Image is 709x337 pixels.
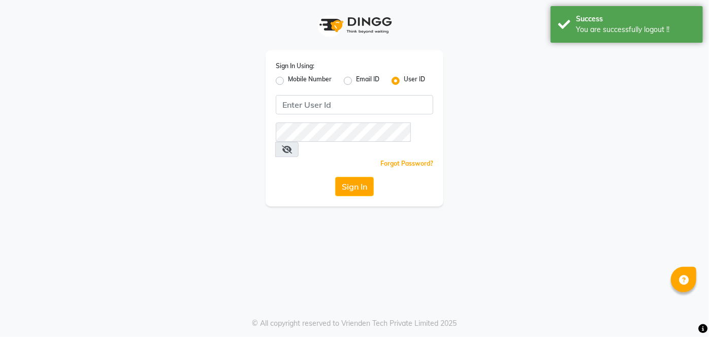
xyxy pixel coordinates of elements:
[276,62,314,71] label: Sign In Using:
[380,160,433,167] a: Forgot Password?
[288,75,332,87] label: Mobile Number
[276,95,433,114] input: Username
[576,14,695,24] div: Success
[404,75,425,87] label: User ID
[576,24,695,35] div: You are successfully logout !!
[314,10,395,40] img: logo1.svg
[335,177,374,196] button: Sign In
[276,122,411,142] input: Username
[356,75,379,87] label: Email ID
